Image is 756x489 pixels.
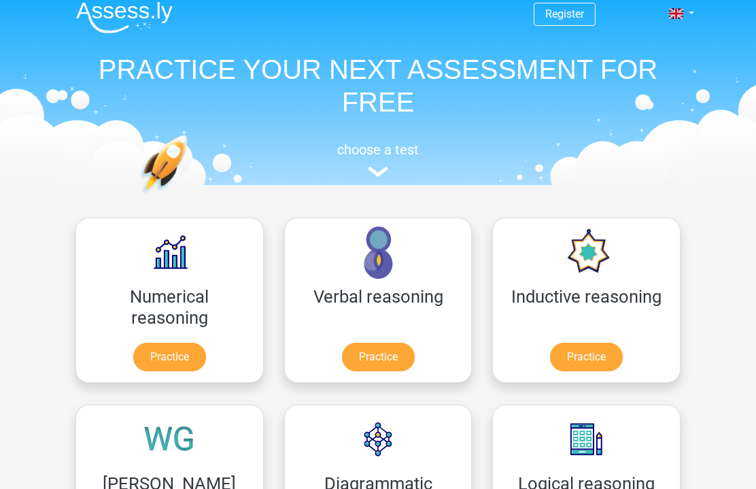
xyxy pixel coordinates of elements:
[65,142,691,158] h5: choose a test
[76,2,173,34] img: Assessly
[133,343,206,372] a: Practice
[140,135,240,258] img: practice
[550,343,623,372] a: Practice
[65,142,691,178] a: choose a test
[368,167,388,178] img: assessment
[342,343,415,372] a: Practice
[545,8,584,21] a: Register
[65,54,691,119] h1: PRACTICE YOUR NEXT ASSESSMENT FOR FREE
